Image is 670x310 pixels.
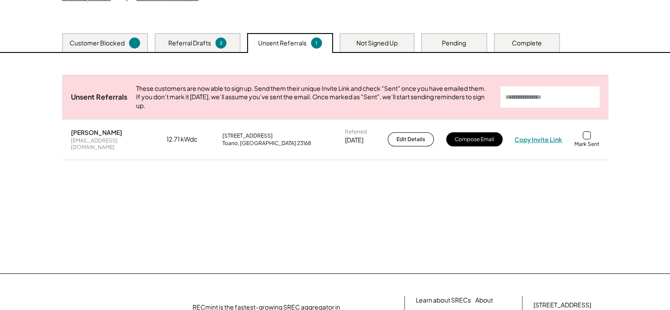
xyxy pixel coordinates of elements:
[356,39,398,48] div: Not Signed Up
[71,137,155,151] div: [EMAIL_ADDRESS][DOMAIN_NAME]
[345,128,367,135] div: Referred
[217,40,225,46] div: 2
[574,141,599,148] div: Mark Sent
[345,136,363,145] div: [DATE]
[533,301,591,310] div: [STREET_ADDRESS]
[167,135,211,144] div: 12.71 kWdc
[168,39,211,48] div: Referral Drafts
[512,39,542,48] div: Complete
[71,128,122,136] div: [PERSON_NAME]
[515,135,562,143] div: Copy Invite Link
[70,39,125,48] div: Customer Blocked
[388,132,434,146] button: Edit Details
[416,296,471,305] a: Learn about SRECs
[312,40,321,46] div: 1
[136,84,492,110] div: These customers are now able to sign up. Send them their unique Invite Link and check "Sent" once...
[442,39,466,48] div: Pending
[222,132,273,139] div: [STREET_ADDRESS]
[446,132,503,146] button: Compose Email
[258,39,307,48] div: Unsent Referrals
[475,296,493,305] a: About
[71,93,127,102] div: Unsent Referrals
[222,140,311,147] div: Toano, [GEOGRAPHIC_DATA] 23168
